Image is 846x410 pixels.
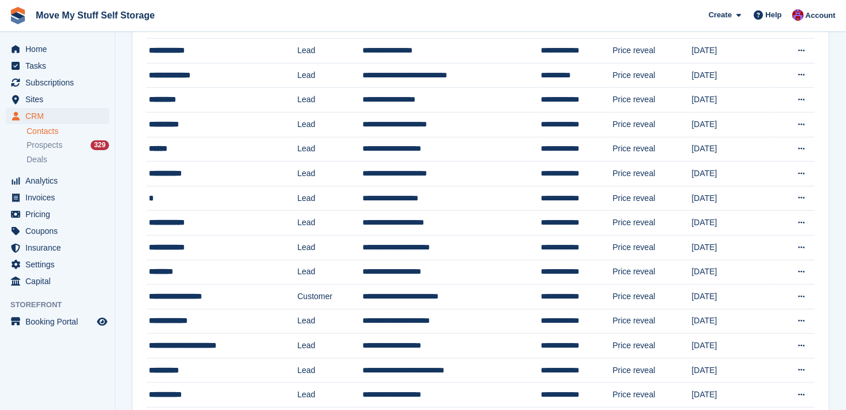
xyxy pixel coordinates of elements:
td: [DATE] [692,137,770,162]
td: Lead [297,186,362,211]
td: Lead [297,88,362,113]
td: Price reveal [613,88,692,113]
td: Price reveal [613,186,692,211]
span: Create [709,9,732,21]
img: Carrie Machin [792,9,804,21]
span: Booking Portal [25,314,95,330]
span: Home [25,41,95,57]
span: Pricing [25,206,95,222]
span: Analytics [25,173,95,189]
td: Price reveal [613,39,692,64]
td: Lead [297,260,362,285]
td: [DATE] [692,309,770,334]
span: Storefront [10,299,115,311]
td: Lead [297,383,362,408]
a: menu [6,74,109,91]
span: Capital [25,273,95,289]
td: Price reveal [613,358,692,383]
td: [DATE] [692,235,770,260]
span: Account [806,10,836,21]
td: Lead [297,358,362,383]
td: Lead [297,162,362,187]
span: Tasks [25,58,95,74]
a: Prospects 329 [27,139,109,151]
td: [DATE] [692,358,770,383]
td: Lead [297,309,362,334]
td: [DATE] [692,211,770,236]
td: Price reveal [613,309,692,334]
td: [DATE] [692,162,770,187]
span: Deals [27,154,47,165]
td: Price reveal [613,383,692,408]
span: Sites [25,91,95,107]
td: Lead [297,63,362,88]
td: Price reveal [613,285,692,310]
td: Lead [297,39,362,64]
a: menu [6,206,109,222]
td: Price reveal [613,235,692,260]
a: menu [6,108,109,124]
a: menu [6,314,109,330]
a: menu [6,273,109,289]
span: Subscriptions [25,74,95,91]
a: menu [6,256,109,273]
span: Insurance [25,240,95,256]
a: menu [6,189,109,206]
a: Deals [27,154,109,166]
td: [DATE] [692,383,770,408]
td: [DATE] [692,63,770,88]
td: Price reveal [613,162,692,187]
td: [DATE] [692,88,770,113]
a: menu [6,173,109,189]
td: Price reveal [613,63,692,88]
a: Preview store [95,315,109,329]
td: Price reveal [613,260,692,285]
td: [DATE] [692,112,770,137]
span: Help [766,9,782,21]
td: [DATE] [692,39,770,64]
td: [DATE] [692,334,770,359]
a: Move My Stuff Self Storage [31,6,159,25]
img: stora-icon-8386f47178a22dfd0bd8f6a31ec36ba5ce8667c1dd55bd0f319d3a0aa187defe.svg [9,7,27,24]
a: menu [6,240,109,256]
td: Price reveal [613,112,692,137]
span: Invoices [25,189,95,206]
a: Contacts [27,126,109,137]
a: menu [6,58,109,74]
td: Price reveal [613,211,692,236]
a: menu [6,223,109,239]
td: [DATE] [692,186,770,211]
td: Customer [297,285,362,310]
td: Lead [297,235,362,260]
td: Lead [297,211,362,236]
span: Coupons [25,223,95,239]
a: menu [6,41,109,57]
td: Price reveal [613,334,692,359]
td: [DATE] [692,260,770,285]
span: Settings [25,256,95,273]
span: Prospects [27,140,62,151]
td: Lead [297,334,362,359]
a: menu [6,91,109,107]
td: Price reveal [613,137,692,162]
td: [DATE] [692,285,770,310]
span: CRM [25,108,95,124]
td: Lead [297,137,362,162]
div: 329 [91,140,109,150]
td: Lead [297,112,362,137]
